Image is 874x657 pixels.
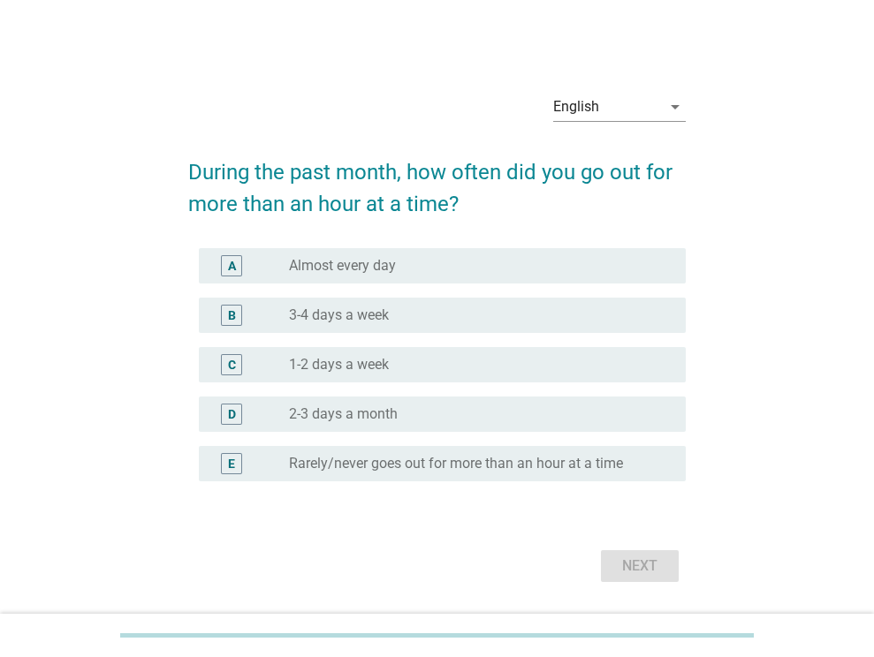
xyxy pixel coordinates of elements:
[228,355,236,374] div: C
[228,454,235,472] div: E
[665,96,686,117] i: arrow_drop_down
[289,356,389,374] label: 1-2 days a week
[228,256,236,275] div: A
[553,99,599,115] div: English
[289,455,623,472] label: Rarely/never goes out for more than an hour at a time
[228,404,236,423] div: D
[188,139,686,220] h2: During the past month, how often did you go out for more than an hour at a time?
[289,257,396,275] label: Almost every day
[289,306,389,324] label: 3-4 days a week
[289,405,398,423] label: 2-3 days a month
[228,306,236,324] div: B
